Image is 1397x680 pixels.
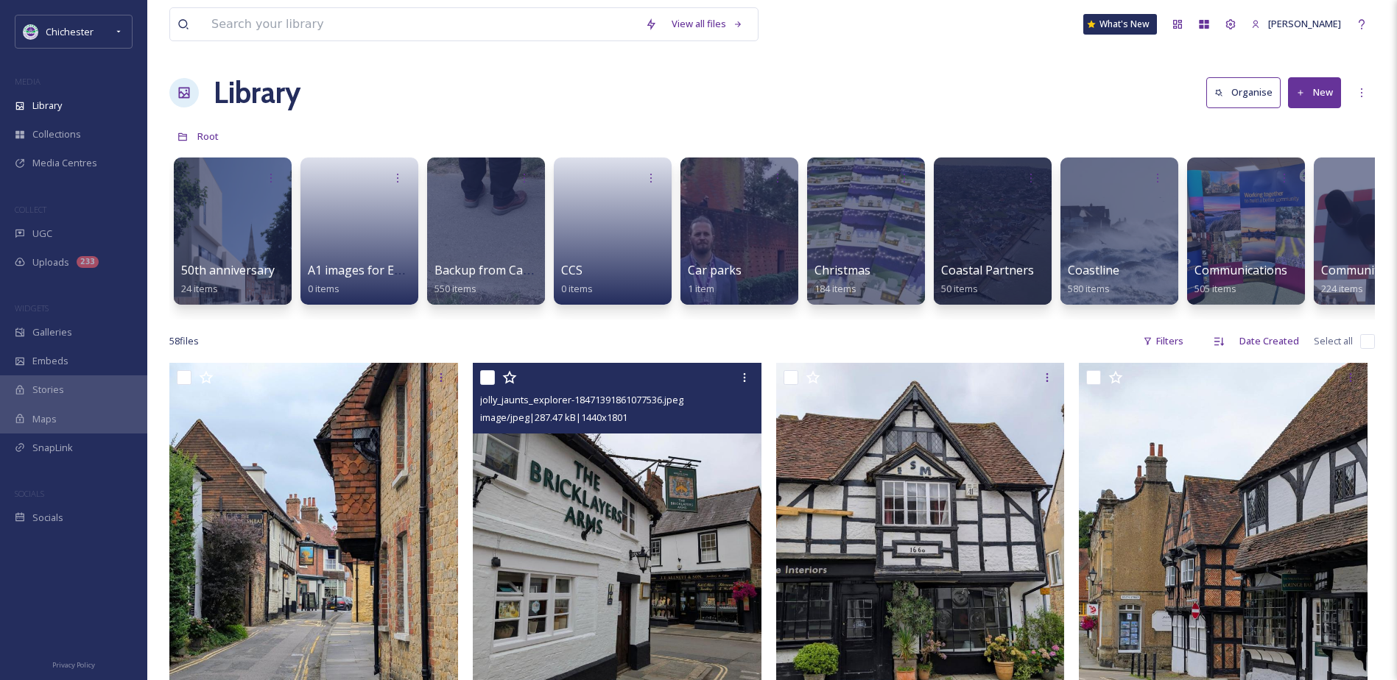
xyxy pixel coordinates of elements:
button: Organise [1206,77,1281,107]
span: 0 items [561,282,593,295]
span: Communities [1321,262,1394,278]
a: Privacy Policy [52,655,95,673]
a: [PERSON_NAME] [1244,10,1348,38]
span: WIDGETS [15,302,49,314]
a: CCS0 items [561,263,593,295]
span: Privacy Policy [52,660,95,670]
a: Communities224 items [1321,263,1394,295]
span: Christmas [814,262,870,278]
span: UGC [32,227,52,241]
span: SOCIALS [15,488,44,499]
img: Logo_of_Chichester_District_Council.png [24,24,38,39]
span: Collections [32,127,81,141]
a: Library [214,71,300,115]
span: CCS [561,262,583,278]
span: Coastal Partners [941,262,1034,278]
span: 24 items [181,282,218,295]
span: MEDIA [15,76,41,87]
div: Filters [1136,327,1191,355]
a: Christmas184 items [814,263,870,295]
span: 1 item [688,282,714,295]
span: 580 items [1068,282,1110,295]
button: New [1288,77,1341,107]
span: Root [197,130,219,143]
span: A1 images for EPH walls [308,262,440,278]
span: [PERSON_NAME] [1268,17,1341,30]
span: 50th anniversary [181,262,275,278]
a: Organise [1206,77,1288,107]
input: Search your library [204,8,638,40]
a: Coastal Partners50 items [941,263,1034,295]
a: 50th anniversary24 items [181,263,275,295]
span: Select all [1314,334,1353,348]
span: COLLECT [15,204,46,215]
a: Root [197,127,219,145]
span: 58 file s [169,334,199,348]
span: Maps [32,412,57,426]
a: What's New [1083,14,1157,35]
a: Communications505 items [1194,263,1287,295]
span: 505 items [1194,282,1236,295]
span: SnapLink [32,441,73,455]
span: Backup from Camera [434,262,552,278]
span: 0 items [308,282,339,295]
a: Backup from Camera550 items [434,263,552,295]
span: Media Centres [32,156,97,170]
span: 50 items [941,282,978,295]
a: Coastline580 items [1068,263,1119,295]
span: Galleries [32,325,72,339]
span: jolly_jaunts_explorer-18471391861077536.jpeg [480,393,683,406]
span: Library [32,99,62,113]
span: Socials [32,511,63,525]
a: A1 images for EPH walls0 items [308,263,440,295]
span: Embeds [32,354,68,368]
div: 233 [77,256,99,268]
span: 184 items [814,282,856,295]
span: Coastline [1068,262,1119,278]
span: Chichester [46,25,94,38]
span: 224 items [1321,282,1363,295]
div: Date Created [1232,327,1306,355]
span: image/jpeg | 287.47 kB | 1440 x 1801 [480,411,627,424]
span: Uploads [32,255,69,269]
span: Communications [1194,262,1287,278]
span: Stories [32,383,64,397]
a: View all files [664,10,750,38]
span: 550 items [434,282,476,295]
a: Car parks1 item [688,263,742,295]
span: Car parks [688,262,742,278]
